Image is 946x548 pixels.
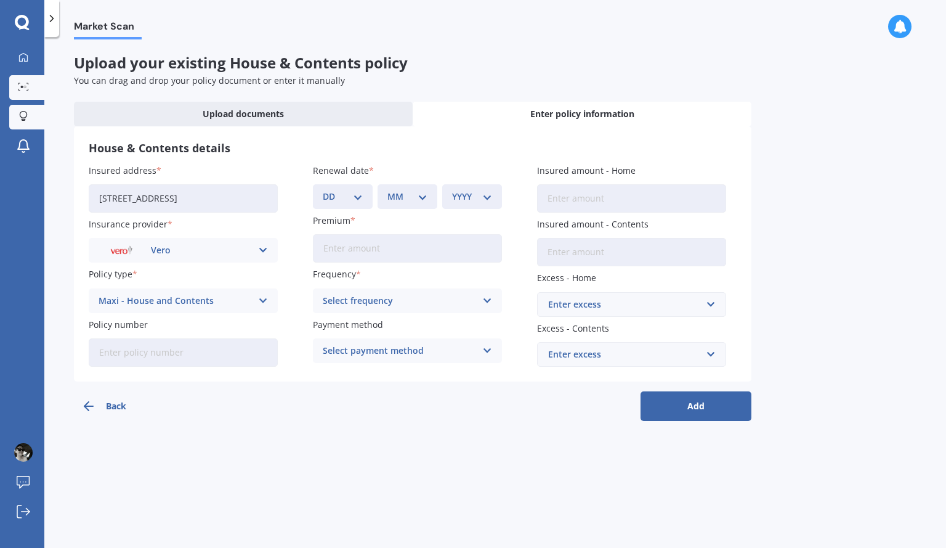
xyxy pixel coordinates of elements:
span: Upload your existing House & Contents policy [74,52,408,73]
img: ACg8ocJy53H4jWr8LTE30Opa68ibs-dGF9wxPFS211bcU42QQkjN7RFm=s96-c [14,443,33,462]
span: Payment method [313,319,383,330]
span: Insured amount - Contents [537,218,649,230]
input: Enter policy number [89,338,278,367]
span: Excess - Contents [537,322,609,334]
span: Enter policy information [530,108,634,120]
input: Enter amount [537,238,726,266]
div: Select payment method [323,344,476,358]
span: Upload documents [203,108,284,120]
input: Enter amount [313,234,502,263]
input: Enter address [89,184,278,213]
span: Policy number [89,319,148,330]
span: Market Scan [74,20,142,37]
div: Enter excess [548,298,700,311]
span: Renewal date [313,165,369,176]
div: Vero [99,243,252,257]
div: Select frequency [323,294,476,308]
span: Premium [313,215,350,226]
span: You can drag and drop your policy document or enter it manually [74,75,345,86]
span: Policy type [89,269,132,280]
h3: House & Contents details [89,141,737,155]
div: Maxi - House and Contents [99,294,252,308]
div: Enter excess [548,348,700,361]
input: Enter amount [537,184,726,213]
button: Back [74,391,185,421]
span: Excess - Home [537,272,596,284]
img: Vero.png [99,242,144,259]
span: Insured amount - Home [537,165,636,176]
span: Insurance provider [89,218,168,230]
span: Insured address [89,165,156,176]
span: Frequency [313,269,356,280]
button: Add [641,391,751,421]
